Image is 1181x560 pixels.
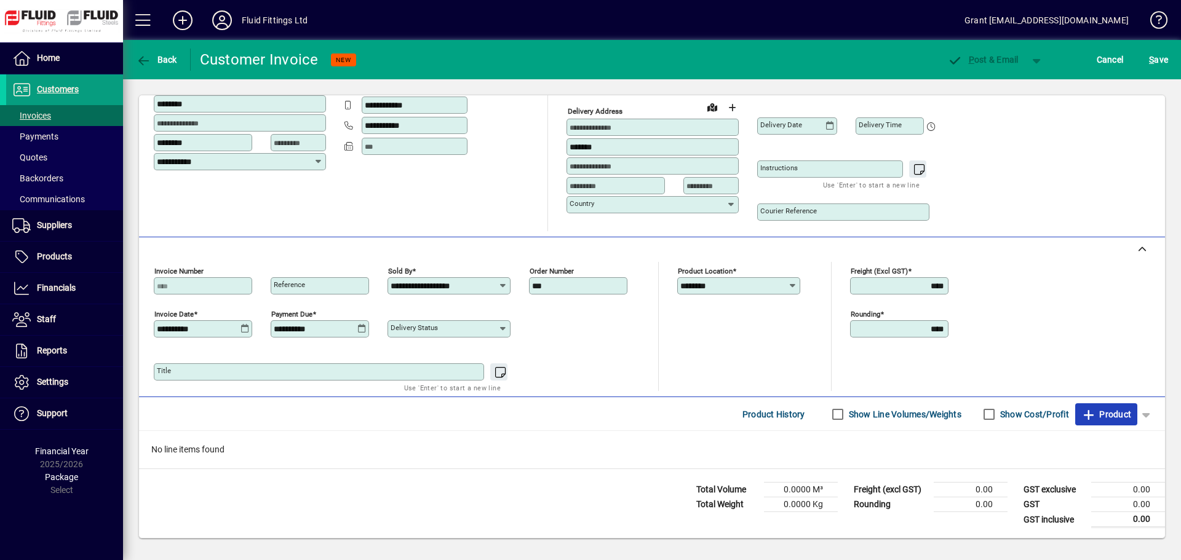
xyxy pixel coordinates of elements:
button: Product History [738,403,810,425]
mat-label: Delivery time [859,120,902,129]
td: Total Weight [690,497,764,512]
span: Back [136,55,177,65]
mat-label: Country [570,199,594,208]
a: Support [6,398,123,429]
mat-label: Payment due [271,310,312,318]
td: 0.00 [934,483,1008,497]
span: Quotes [12,152,47,162]
td: 0.0000 Kg [764,497,838,512]
div: No line items found [139,431,1165,468]
mat-label: Delivery status [391,323,438,332]
button: Cancel [1094,49,1127,71]
mat-label: Invoice number [154,267,204,275]
a: Staff [6,304,123,335]
span: Backorders [12,173,63,183]
td: 0.0000 M³ [764,483,838,497]
span: Communications [12,194,85,204]
app-page-header-button: Back [123,49,191,71]
a: Reports [6,336,123,366]
span: NEW [336,56,351,64]
a: Home [6,43,123,74]
td: 0.00 [1091,497,1165,512]
a: Knowledge Base [1141,2,1166,42]
button: Profile [202,9,242,31]
td: 0.00 [1091,512,1165,527]
td: 0.00 [1091,483,1165,497]
button: Add [163,9,202,31]
mat-label: Freight (excl GST) [851,267,908,275]
button: Product [1075,403,1137,425]
a: Backorders [6,168,123,189]
span: Cancel [1097,50,1124,69]
label: Show Line Volumes/Weights [846,408,961,420]
button: Post & Email [941,49,1025,71]
div: Grant [EMAIL_ADDRESS][DOMAIN_NAME] [964,10,1129,30]
span: S [1149,55,1154,65]
span: Payments [12,132,58,141]
td: 0.00 [934,497,1008,512]
td: Freight (excl GST) [848,483,934,497]
mat-label: Instructions [760,164,798,172]
span: Products [37,251,72,261]
mat-label: Reference [274,280,305,289]
span: ost & Email [947,55,1019,65]
mat-label: Order number [530,267,574,275]
span: Settings [37,377,68,387]
td: Rounding [848,497,934,512]
td: GST exclusive [1017,483,1091,497]
a: Settings [6,367,123,398]
mat-label: Title [157,366,171,375]
span: Product [1081,404,1131,424]
span: Customers [37,84,79,94]
a: Communications [6,189,123,210]
span: Suppliers [37,220,72,230]
span: Financials [37,283,76,293]
mat-label: Rounding [851,310,880,318]
span: Support [37,408,68,418]
td: GST [1017,497,1091,512]
div: Customer Invoice [200,50,319,69]
a: Payments [6,126,123,147]
span: Staff [37,314,56,324]
mat-label: Product location [678,267,733,275]
div: Fluid Fittings Ltd [242,10,308,30]
td: Total Volume [690,483,764,497]
a: Suppliers [6,210,123,241]
mat-label: Invoice date [154,310,194,318]
span: ave [1149,50,1168,69]
a: Invoices [6,105,123,126]
mat-hint: Use 'Enter' to start a new line [823,178,920,192]
button: Back [133,49,180,71]
a: Products [6,242,123,272]
button: Save [1146,49,1171,71]
span: Package [45,472,78,482]
a: Quotes [6,147,123,168]
label: Show Cost/Profit [998,408,1069,420]
span: Financial Year [35,446,89,456]
mat-hint: Use 'Enter' to start a new line [404,381,501,395]
a: Financials [6,273,123,304]
mat-label: Sold by [388,267,412,275]
mat-label: Delivery date [760,120,802,129]
span: Product History [742,404,805,424]
span: Invoices [12,111,51,120]
mat-label: Courier Reference [760,207,817,215]
a: View on map [702,97,722,117]
span: P [969,55,974,65]
span: Home [37,53,60,63]
span: Reports [37,345,67,355]
button: Choose address [722,98,742,117]
td: GST inclusive [1017,512,1091,527]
